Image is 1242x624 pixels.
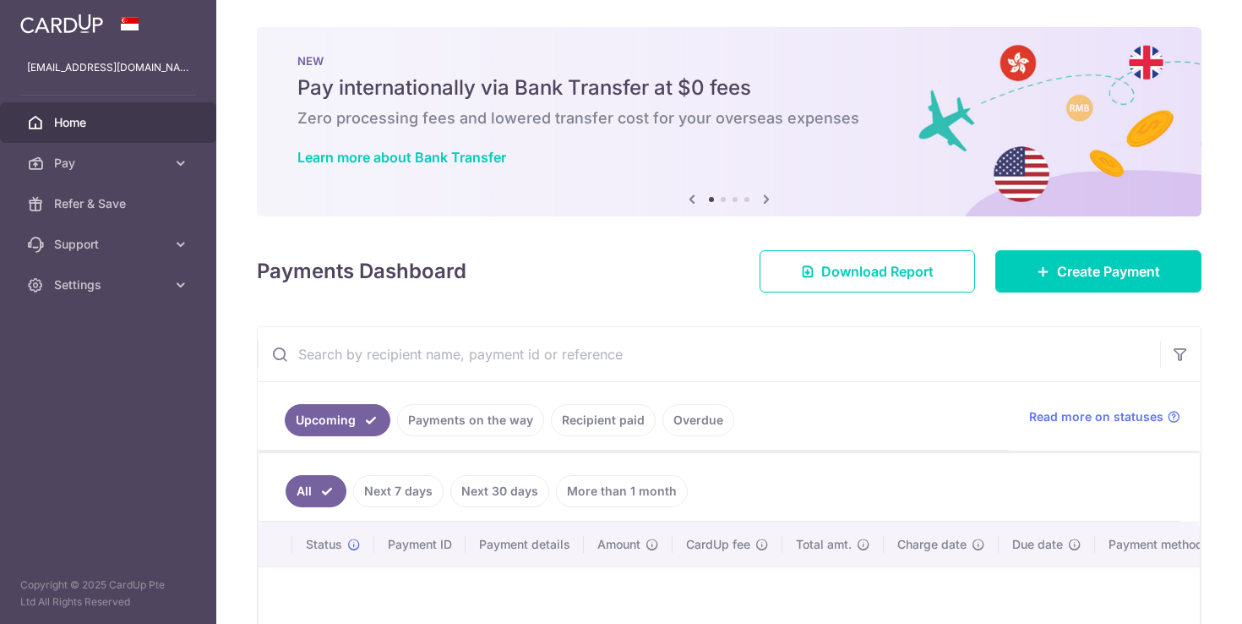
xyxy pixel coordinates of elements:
[450,475,549,507] a: Next 30 days
[54,276,166,293] span: Settings
[297,149,506,166] a: Learn more about Bank Transfer
[597,536,640,553] span: Amount
[20,14,103,34] img: CardUp
[257,256,466,287] h4: Payments Dashboard
[662,404,734,436] a: Overdue
[54,155,166,172] span: Pay
[258,327,1160,381] input: Search by recipient name, payment id or reference
[995,250,1201,293] a: Create Payment
[796,536,852,553] span: Total amt.
[551,404,656,436] a: Recipient paid
[760,250,975,293] a: Download Report
[397,404,544,436] a: Payments on the way
[54,114,166,131] span: Home
[285,404,390,436] a: Upcoming
[286,475,346,507] a: All
[1029,408,1163,425] span: Read more on statuses
[466,523,584,567] th: Payment details
[54,195,166,212] span: Refer & Save
[54,236,166,253] span: Support
[27,59,189,76] p: [EMAIL_ADDRESS][DOMAIN_NAME]
[1095,523,1223,567] th: Payment method
[1029,408,1180,425] a: Read more on statuses
[1057,261,1160,282] span: Create Payment
[297,54,1161,68] p: NEW
[897,536,967,553] span: Charge date
[374,523,466,567] th: Payment ID
[353,475,444,507] a: Next 7 days
[1012,536,1063,553] span: Due date
[257,27,1201,216] img: Bank transfer banner
[686,536,750,553] span: CardUp fee
[556,475,688,507] a: More than 1 month
[297,108,1161,129] h6: Zero processing fees and lowered transfer cost for your overseas expenses
[297,74,1161,101] h5: Pay internationally via Bank Transfer at $0 fees
[821,261,934,282] span: Download Report
[306,536,342,553] span: Status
